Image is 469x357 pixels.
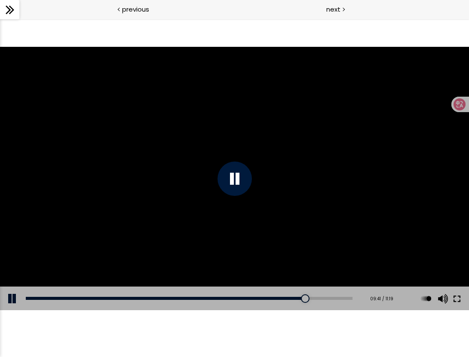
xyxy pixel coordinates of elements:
div: 09:41 / 11:19 [360,296,393,302]
button: Volume [435,287,448,311]
span: previous [122,4,149,14]
button: Play back rate [420,287,432,311]
span: next [326,4,340,14]
div: Change playback rate [418,287,434,311]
